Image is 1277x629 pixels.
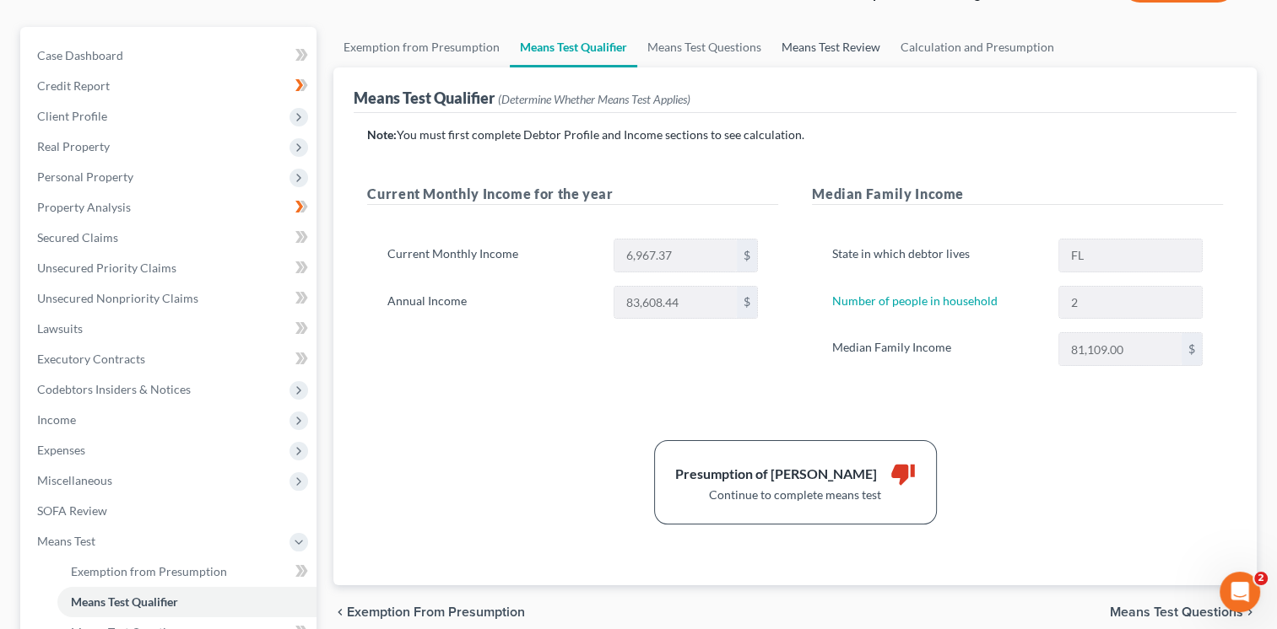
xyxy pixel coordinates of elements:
[37,78,110,93] span: Credit Report
[71,594,178,609] span: Means Test Qualifier
[37,139,110,153] span: Real Property
[379,239,605,272] label: Current Monthly Income
[824,239,1050,272] label: State in which debtor lives
[498,92,690,106] span: (Determine Whether Means Test Applies)
[614,239,737,271] input: 0.00
[1220,572,1260,612] iframe: Intercom live chat
[333,605,525,619] button: chevron_left Exemption from Presumption
[637,27,771,67] a: Means Test Questions
[614,287,737,319] input: 0.00
[379,286,605,320] label: Annual Income
[24,496,317,526] a: SOFA Review
[24,40,317,71] a: Case Dashboard
[24,253,317,283] a: Unsecured Priority Claims
[37,321,83,336] span: Lawsuits
[37,169,133,184] span: Personal Property
[37,412,76,427] span: Income
[1110,605,1243,619] span: Means Test Questions
[37,473,112,487] span: Miscellaneous
[1059,287,1202,319] input: --
[71,564,227,578] span: Exemption from Presumption
[347,605,525,619] span: Exemption from Presumption
[354,88,690,108] div: Means Test Qualifier
[510,27,637,67] a: Means Test Qualifier
[890,461,916,487] i: thumb_down
[37,443,85,457] span: Expenses
[1243,605,1257,619] i: chevron_right
[832,293,998,308] a: Number of people in household
[24,314,317,344] a: Lawsuits
[675,487,916,503] div: Continue to complete means test
[24,344,317,374] a: Executory Contracts
[37,200,131,214] span: Property Analysis
[367,126,1223,143] p: You must first complete Debtor Profile and Income sections to see calculation.
[37,352,145,366] span: Executory Contracts
[333,27,510,67] a: Exemption from Presumption
[737,239,757,271] div: $
[1059,333,1182,365] input: 0.00
[890,27,1064,67] a: Calculation and Presumption
[367,184,778,205] h5: Current Monthly Income for the year
[57,556,317,587] a: Exemption from Presumption
[24,71,317,101] a: Credit Report
[37,503,107,518] span: SOFA Review
[37,230,118,245] span: Secured Claims
[367,127,397,142] strong: Note:
[37,382,191,396] span: Codebtors Insiders & Notices
[824,332,1050,366] label: Median Family Income
[24,283,317,314] a: Unsecured Nonpriority Claims
[812,184,1223,205] h5: Median Family Income
[37,291,198,305] span: Unsecured Nonpriority Claims
[37,261,176,275] span: Unsecured Priority Claims
[1182,333,1202,365] div: $
[24,192,317,223] a: Property Analysis
[24,223,317,253] a: Secured Claims
[1110,605,1257,619] button: Means Test Questions chevron_right
[1059,239,1202,271] input: State
[737,287,757,319] div: $
[57,587,317,617] a: Means Test Qualifier
[771,27,890,67] a: Means Test Review
[37,109,107,123] span: Client Profile
[37,48,123,62] span: Case Dashboard
[1254,572,1268,585] span: 2
[37,534,95,548] span: Means Test
[675,465,877,484] div: Presumption of [PERSON_NAME]
[333,605,347,619] i: chevron_left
